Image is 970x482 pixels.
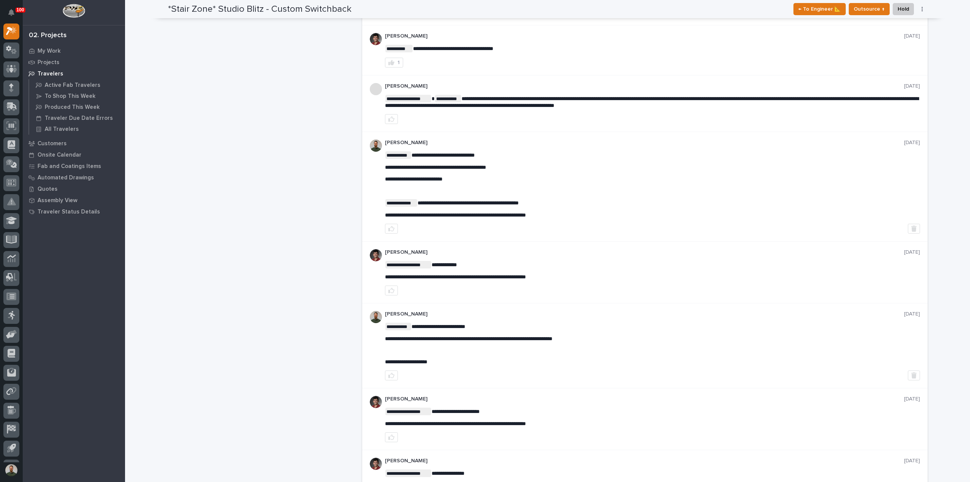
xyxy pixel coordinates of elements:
span: Hold [898,5,909,14]
p: [PERSON_NAME] [385,249,904,256]
img: ROij9lOReuV7WqYxWfnW [370,33,382,45]
p: [DATE] [904,396,920,402]
p: Produced This Week [45,104,100,111]
button: Hold [893,3,914,15]
button: like this post [385,432,398,442]
img: AATXAJw4slNr5ea0WduZQVIpKGhdapBAGQ9xVsOeEvl5=s96-c [370,140,382,152]
a: Automated Drawings [23,172,125,183]
p: Fab and Coatings Items [38,163,101,170]
button: 1 [385,58,403,68]
p: Customers [38,140,67,147]
p: Quotes [38,186,58,193]
div: Notifications100 [9,9,19,21]
p: [DATE] [904,33,920,39]
a: Traveler Status Details [23,206,125,217]
button: ← To Engineer 📐 [793,3,846,15]
p: Onsite Calendar [38,152,81,159]
p: Projects [38,59,59,66]
a: Traveler Due Date Errors [29,113,125,123]
p: [PERSON_NAME] [385,83,904,89]
div: 1 [397,60,400,65]
a: Produced This Week [29,102,125,112]
a: To Shop This Week [29,91,125,101]
img: ROij9lOReuV7WqYxWfnW [370,458,382,470]
p: [PERSON_NAME] [385,311,904,317]
a: Fab and Coatings Items [23,160,125,172]
a: Quotes [23,183,125,195]
p: Automated Drawings [38,174,94,181]
button: Delete post [908,224,920,234]
button: like this post [385,114,398,124]
a: Travelers [23,68,125,79]
button: Outsource ↑ [849,3,890,15]
p: Assembly View [38,197,77,204]
p: [PERSON_NAME] [385,396,904,402]
p: [PERSON_NAME] [385,458,904,464]
p: [DATE] [904,311,920,317]
p: Traveler Due Date Errors [45,115,113,122]
div: 02. Projects [29,31,67,40]
img: ROij9lOReuV7WqYxWfnW [370,396,382,408]
h2: *Stair Zone* Studio Blitz - Custom Switchback [168,4,352,15]
img: Workspace Logo [63,4,85,18]
p: [PERSON_NAME] [385,33,904,39]
a: Onsite Calendar [23,149,125,160]
p: [DATE] [904,249,920,256]
p: To Shop This Week [45,93,95,100]
p: Active Fab Travelers [45,82,100,89]
span: Outsource ↑ [854,5,885,14]
p: My Work [38,48,61,55]
button: like this post [385,371,398,380]
p: Travelers [38,71,63,77]
a: Projects [23,57,125,68]
p: [DATE] [904,458,920,464]
button: Delete post [908,371,920,380]
img: ROij9lOReuV7WqYxWfnW [370,249,382,261]
button: like this post [385,286,398,295]
p: [PERSON_NAME] [385,140,904,146]
p: All Travelers [45,126,79,133]
button: Notifications [3,5,19,20]
p: Traveler Status Details [38,209,100,215]
img: AATXAJw4slNr5ea0WduZQVIpKGhdapBAGQ9xVsOeEvl5=s96-c [370,311,382,323]
p: [DATE] [904,83,920,89]
a: Customers [23,138,125,149]
p: 100 [17,7,24,13]
button: users-avatar [3,462,19,478]
p: [DATE] [904,140,920,146]
a: My Work [23,45,125,57]
span: ← To Engineer 📐 [798,5,841,14]
a: Assembly View [23,195,125,206]
a: Active Fab Travelers [29,80,125,90]
button: like this post [385,224,398,234]
a: All Travelers [29,124,125,134]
